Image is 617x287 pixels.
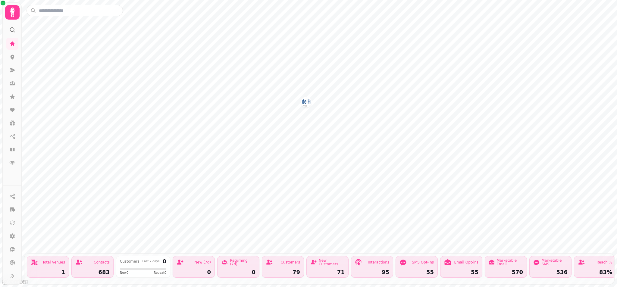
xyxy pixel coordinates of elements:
div: 0 [177,270,211,275]
div: Returning (7d) [230,259,255,266]
div: 1 [31,270,65,275]
div: 71 [310,270,345,275]
div: 536 [533,270,568,275]
div: 683 [75,270,110,275]
div: 79 [266,270,300,275]
div: Reach % [597,260,612,264]
div: Email Opt-ins [454,260,478,264]
div: 55 [399,270,434,275]
div: New Customers [319,259,345,266]
div: 0 [162,259,166,264]
div: Interactions [368,260,389,264]
div: Marketable Email [496,259,523,266]
div: 83% [578,270,612,275]
div: 95 [355,270,389,275]
div: SMS Opt-ins [412,260,434,264]
div: Total Venues [42,260,65,264]
span: Repeat 0 [154,270,166,275]
div: Customers [280,260,300,264]
div: Last 7 days [142,260,159,263]
div: 55 [444,270,478,275]
div: 0 [221,270,255,275]
span: New 0 [120,270,128,275]
div: Map marker [302,97,311,109]
a: Mapbox logo [2,278,28,285]
div: 570 [489,270,523,275]
div: New (7d) [194,260,211,264]
button: Best Western Hotel de Havelet - 83607 [302,97,311,107]
div: Customers [120,260,139,263]
div: Marketable SMS [542,259,568,266]
div: Contacts [94,260,110,264]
